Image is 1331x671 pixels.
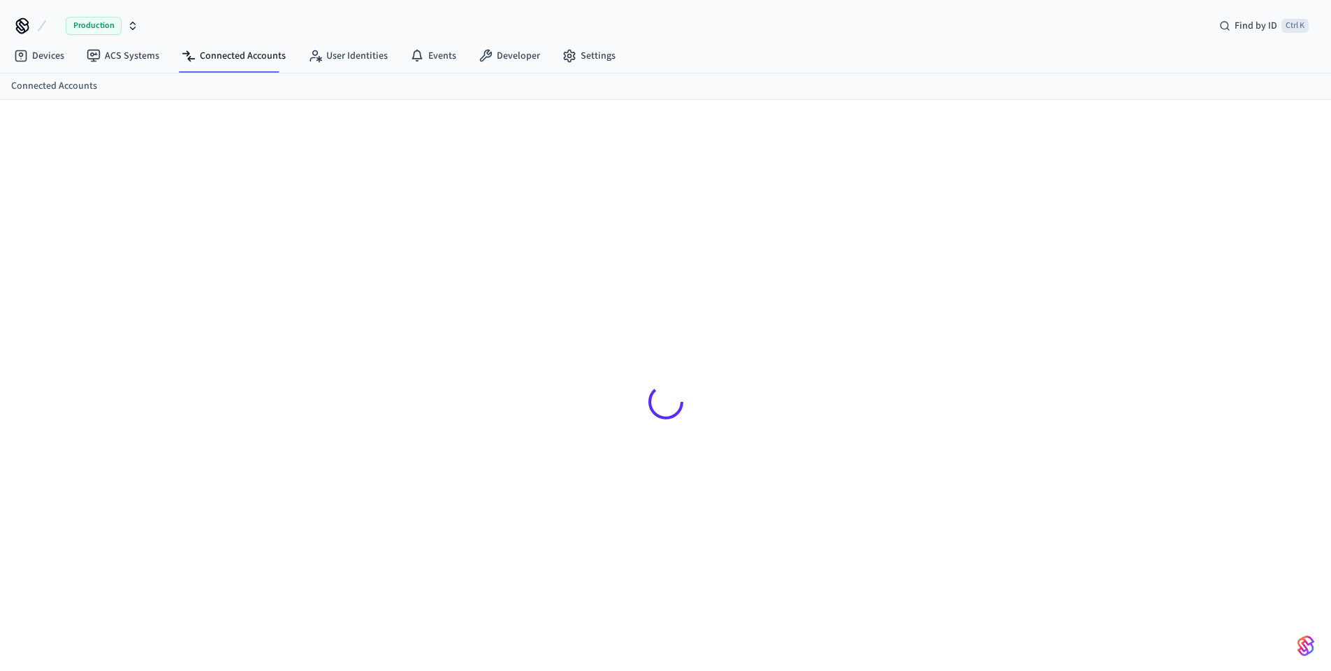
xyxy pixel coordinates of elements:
div: Find by IDCtrl K [1208,13,1320,38]
span: Find by ID [1235,19,1277,33]
img: SeamLogoGradient.69752ec5.svg [1297,635,1314,657]
a: Connected Accounts [11,79,97,94]
span: Production [66,17,122,35]
a: Events [399,43,467,68]
a: Connected Accounts [170,43,297,68]
a: Settings [551,43,627,68]
a: User Identities [297,43,399,68]
a: Devices [3,43,75,68]
a: ACS Systems [75,43,170,68]
span: Ctrl K [1281,19,1309,33]
a: Developer [467,43,551,68]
